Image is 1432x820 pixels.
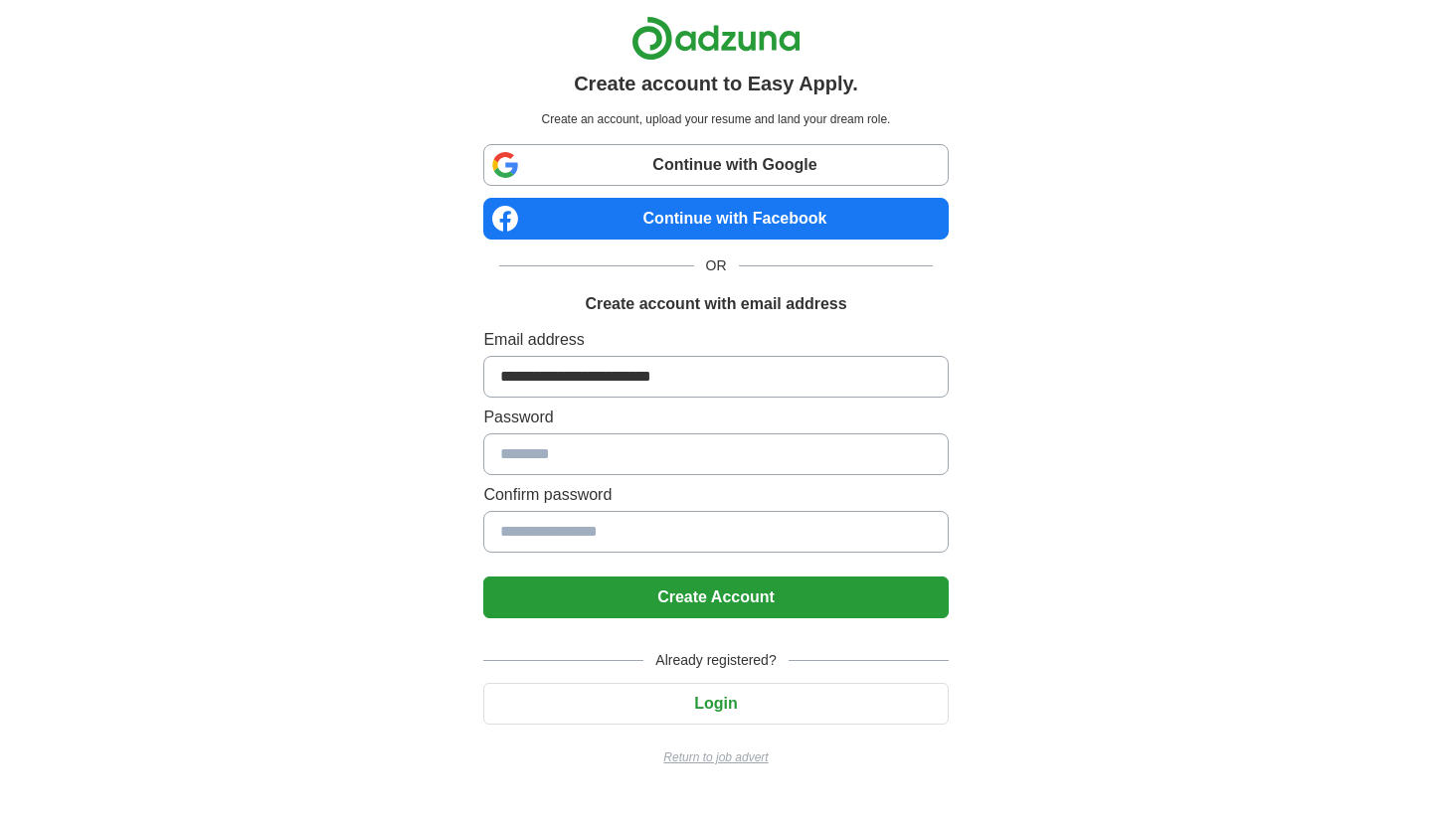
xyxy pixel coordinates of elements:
[483,328,948,352] label: Email address
[574,69,858,98] h1: Create account to Easy Apply.
[694,255,739,276] span: OR
[483,144,948,186] a: Continue with Google
[483,748,948,766] a: Return to job advert
[483,198,948,240] a: Continue with Facebook
[483,683,948,725] button: Login
[487,110,944,128] p: Create an account, upload your resume and land your dream role.
[483,576,948,618] button: Create Account
[483,406,948,429] label: Password
[483,483,948,507] label: Confirm password
[643,650,788,671] span: Already registered?
[585,292,846,316] h1: Create account with email address
[631,16,801,61] img: Adzuna logo
[483,695,948,712] a: Login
